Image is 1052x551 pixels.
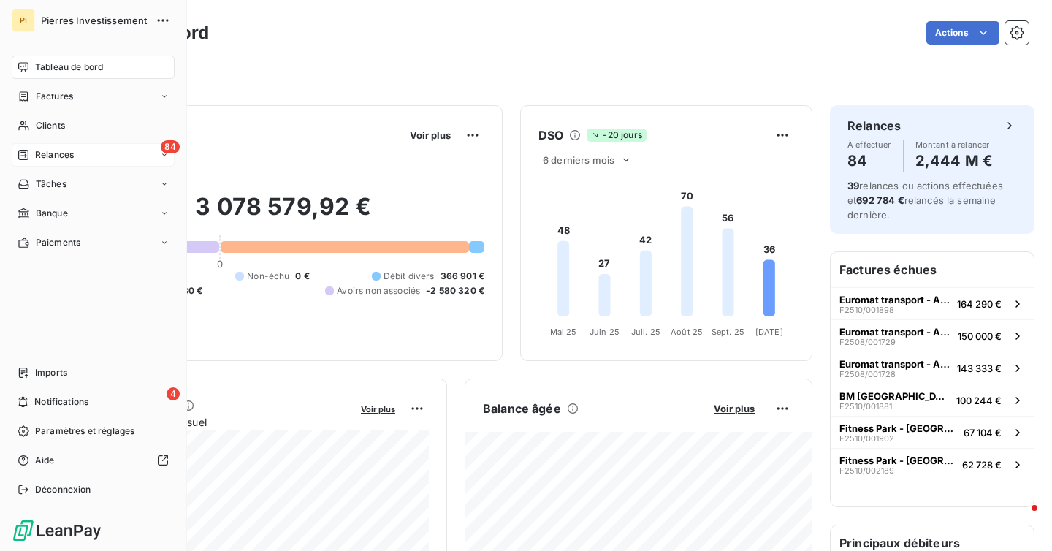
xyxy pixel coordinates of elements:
span: Banque [36,207,68,220]
span: Voir plus [410,129,451,141]
button: Voir plus [357,402,400,415]
span: -2 580 320 € [426,284,484,297]
span: F2508/001729 [839,338,896,346]
h4: 84 [847,149,891,172]
h4: 2,444 M € [915,149,993,172]
span: F2510/001881 [839,402,892,411]
h6: DSO [538,126,563,144]
span: 62 728 € [962,459,1002,471]
span: 84 [161,140,180,153]
span: Euromat transport - Athis Mons (Bai [839,358,951,370]
h6: Balance âgée [483,400,561,417]
span: Notifications [34,395,88,408]
span: 6 derniers mois [543,154,614,166]
span: F2510/001902 [839,434,894,443]
h2: 3 078 579,92 € [83,192,484,236]
span: Euromat transport - Athis Mons (Bai [839,326,952,338]
span: Débit divers [384,270,435,283]
a: Aide [12,449,175,472]
img: Logo LeanPay [12,519,102,542]
span: 67 104 € [964,427,1002,438]
span: 4 [167,387,180,400]
tspan: Mai 25 [550,327,577,337]
button: Fitness Park - [GEOGRAPHIC_DATA]F2510/00190267 104 € [831,416,1034,448]
span: 164 290 € [957,298,1002,310]
span: 39 [847,180,859,191]
span: Déconnexion [35,483,91,496]
span: Voir plus [714,403,755,414]
span: -20 jours [587,129,646,142]
span: Tableau de bord [35,61,103,74]
span: 100 244 € [956,395,1002,406]
h6: Relances [847,117,901,134]
span: Fitness Park - [GEOGRAPHIC_DATA] [839,422,958,434]
span: Montant à relancer [915,140,993,149]
span: 692 784 € [856,194,904,206]
span: Tâches [36,178,66,191]
button: Fitness Park - [GEOGRAPHIC_DATA]F2510/00218962 728 € [831,448,1034,480]
span: 150 000 € [958,330,1002,342]
span: F2510/001898 [839,305,894,314]
span: F2510/002189 [839,466,894,475]
iframe: Intercom live chat [1002,501,1037,536]
span: 0 [217,258,223,270]
span: Euromat transport - Athis Mons (Bai [839,294,951,305]
h6: Factures échues [831,252,1034,287]
span: 366 901 € [441,270,484,283]
span: Non-échu [247,270,289,283]
span: 0 € [295,270,309,283]
span: Paiements [36,236,80,249]
button: Actions [926,21,999,45]
span: Imports [35,366,67,379]
span: 143 333 € [957,362,1002,374]
span: Fitness Park - [GEOGRAPHIC_DATA] [839,455,956,466]
span: À effectuer [847,140,891,149]
tspan: Juin 25 [590,327,620,337]
button: Euromat transport - Athis Mons (BaiF2508/001729150 000 € [831,319,1034,351]
tspan: [DATE] [755,327,783,337]
tspan: Août 25 [671,327,703,337]
button: Euromat transport - Athis Mons (BaiF2510/001898164 290 € [831,287,1034,319]
span: BM [GEOGRAPHIC_DATA] [839,390,950,402]
span: Clients [36,119,65,132]
span: relances ou actions effectuées et relancés la semaine dernière. [847,180,1003,221]
span: Chiffre d'affaires mensuel [83,414,351,430]
span: Aide [35,454,55,467]
span: Relances [35,148,74,161]
span: Avoirs non associés [337,284,420,297]
span: F2508/001728 [839,370,896,379]
tspan: Juil. 25 [631,327,660,337]
span: Factures [36,90,73,103]
tspan: Sept. 25 [712,327,744,337]
div: PI [12,9,35,32]
button: Voir plus [405,129,455,142]
span: Pierres Investissement [41,15,147,26]
button: Voir plus [709,402,759,415]
button: BM [GEOGRAPHIC_DATA]F2510/001881100 244 € [831,384,1034,416]
button: Euromat transport - Athis Mons (BaiF2508/001728143 333 € [831,351,1034,384]
span: Paramètres et réglages [35,425,134,438]
span: Voir plus [361,404,395,414]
